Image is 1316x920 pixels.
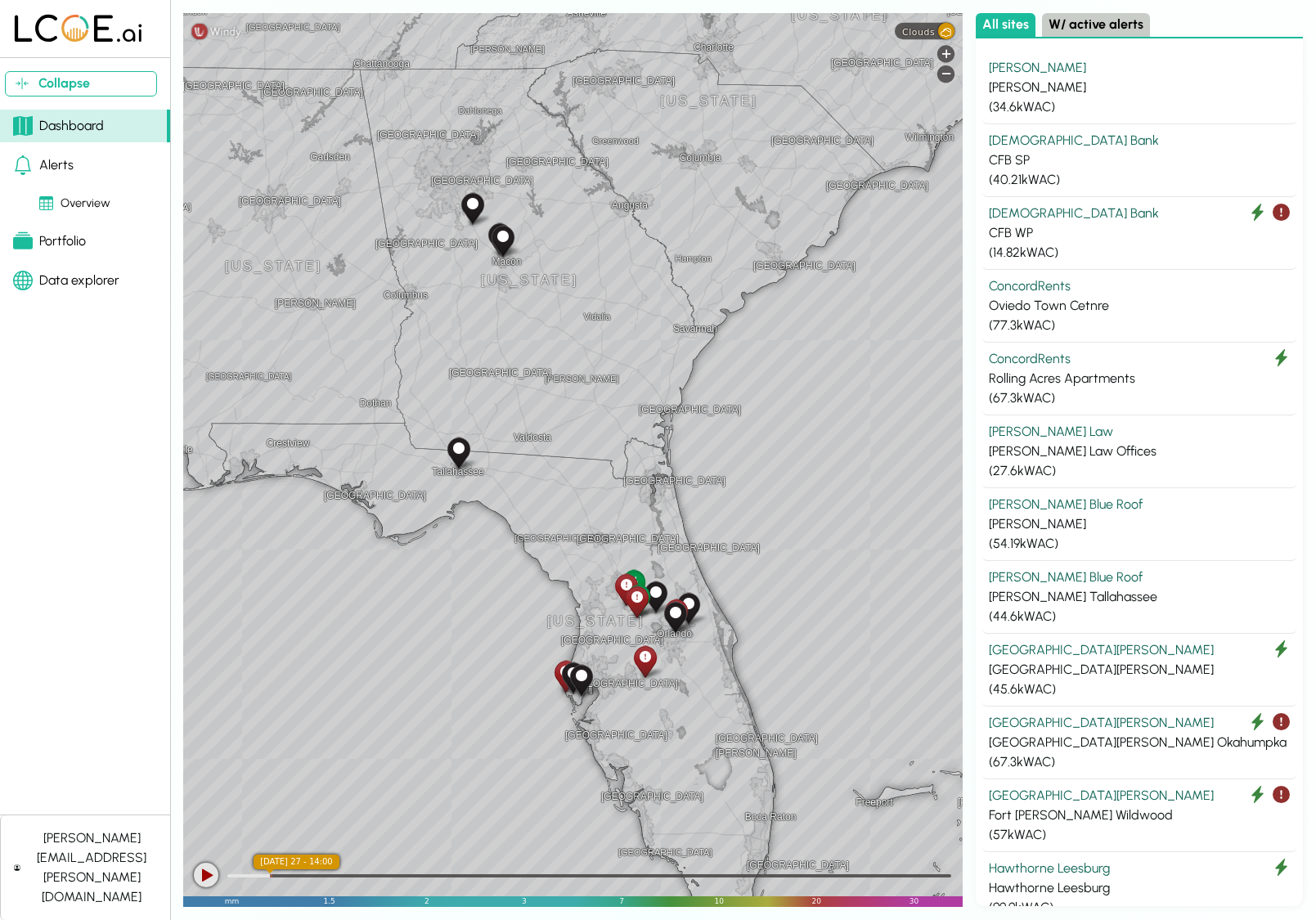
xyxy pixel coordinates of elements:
[982,561,1296,634] button: [PERSON_NAME] Blue Roof [PERSON_NAME] Tallahassee (44.6kWAC)
[989,97,1290,117] div: ( 34.6 kWAC)
[458,190,487,227] div: Candlewood Suites
[989,131,1290,150] div: [DEMOGRAPHIC_DATA] Bank
[989,680,1290,699] div: ( 45.6 kWAC)
[982,270,1296,343] button: ConcordRents Oviedo Town Cetnre (77.3kWAC)
[567,662,595,698] div: CFB SP
[989,514,1290,534] div: [PERSON_NAME]
[982,197,1296,270] button: [DEMOGRAPHIC_DATA] Bank CFB WP (14.82kWAC)
[989,495,1290,514] div: [PERSON_NAME] Blue Roof
[989,204,1290,223] div: [DEMOGRAPHIC_DATA] Bank
[989,316,1290,335] div: ( 77.3 kWAC)
[989,369,1290,388] div: Rolling Acres Apartments
[982,707,1296,779] button: [GEOGRAPHIC_DATA][PERSON_NAME] [GEOGRAPHIC_DATA][PERSON_NAME] Okahumpka (67.3kWAC)
[5,71,157,96] button: Collapse
[989,170,1290,190] div: ( 40.21 kWAC)
[488,222,517,259] div: Culver's Macon
[982,343,1296,415] button: ConcordRents Rolling Acres Apartments (67.3kWAC)
[485,220,514,257] div: Tru By Hilton
[937,45,954,62] div: Zoom in
[989,461,1290,481] div: ( 27.6 kWAC)
[989,898,1290,918] div: ( 99.9 kWAC)
[989,243,1290,263] div: ( 14.82 kWAC)
[989,752,1290,772] div: ( 67.3 kWAC)
[661,599,689,635] div: Conti Law Offices
[989,660,1290,680] div: [GEOGRAPHIC_DATA][PERSON_NAME]
[13,231,86,251] div: Portfolio
[902,26,935,37] span: Clouds
[989,568,1290,587] div: [PERSON_NAME] Blue Roof
[989,806,1290,825] div: Fort [PERSON_NAME] Wildwood
[13,116,104,136] div: Dashboard
[982,52,1296,124] button: [PERSON_NAME] [PERSON_NAME] (34.6kWAC)
[982,124,1296,197] button: [DEMOGRAPHIC_DATA] Bank CFB SP (40.21kWAC)
[982,779,1296,852] button: [GEOGRAPHIC_DATA][PERSON_NAME] Fort [PERSON_NAME] Wildwood (57kWAC)
[982,634,1296,707] button: [GEOGRAPHIC_DATA][PERSON_NAME] [GEOGRAPHIC_DATA][PERSON_NAME] (45.6kWAC)
[989,349,1290,369] div: ConcordRents
[989,713,1290,733] div: [GEOGRAPHIC_DATA][PERSON_NAME]
[989,878,1290,898] div: Hawthorne Leesburg
[39,195,110,213] div: Overview
[989,607,1290,626] div: ( 44.6 kWAC)
[989,223,1290,243] div: CFB WP
[662,596,690,633] div: CFB WP
[989,296,1290,316] div: Oviedo Town Cetnre
[982,415,1296,488] button: [PERSON_NAME] Law [PERSON_NAME] Law Offices (27.6kWAC)
[551,657,580,694] div: Legacy IS
[254,855,339,869] div: local time
[937,65,954,83] div: Zoom out
[674,590,703,626] div: Oviedo Town Cetnre
[619,568,648,605] div: Rolling Acres Apartments
[13,271,119,290] div: Data explorer
[989,733,1290,752] div: [GEOGRAPHIC_DATA][PERSON_NAME] Okahumpka
[631,643,659,680] div: SS Designs
[976,13,1303,38] div: Select site list category
[982,488,1296,561] button: [PERSON_NAME] Blue Roof [PERSON_NAME] (54.19kWAC)
[13,155,74,175] div: Alerts
[254,855,339,869] div: [DATE] 27 - 14:00
[444,434,473,471] div: Culver's Tallahassee
[622,583,651,620] div: Fort Knox Okahumpka
[989,422,1290,442] div: [PERSON_NAME] Law
[989,859,1290,878] div: Hawthorne Leesburg
[989,442,1290,461] div: [PERSON_NAME] Law Offices
[559,659,587,696] div: ALF - Emerald
[989,587,1290,607] div: [PERSON_NAME] Tallahassee
[989,640,1290,660] div: [GEOGRAPHIC_DATA][PERSON_NAME]
[976,13,1035,37] button: All sites
[619,567,648,604] div: Fort Knox Duck Lake
[612,571,640,608] div: Fort Knox Wildwood
[989,534,1290,554] div: ( 54.19 kWAC)
[27,828,157,907] div: [PERSON_NAME][EMAIL_ADDRESS][PERSON_NAME][DOMAIN_NAME]
[989,786,1290,806] div: [GEOGRAPHIC_DATA][PERSON_NAME]
[989,276,1290,296] div: ConcordRents
[989,150,1290,170] div: CFB SP
[989,78,1290,97] div: [PERSON_NAME]
[989,825,1290,845] div: ( 57 kWAC)
[641,578,670,615] div: Mount Dora
[624,581,653,618] div: Hawthorne Leesburg
[989,58,1290,78] div: [PERSON_NAME]
[1042,13,1150,37] button: W/ active alerts
[989,388,1290,408] div: ( 67.3 kWAC)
